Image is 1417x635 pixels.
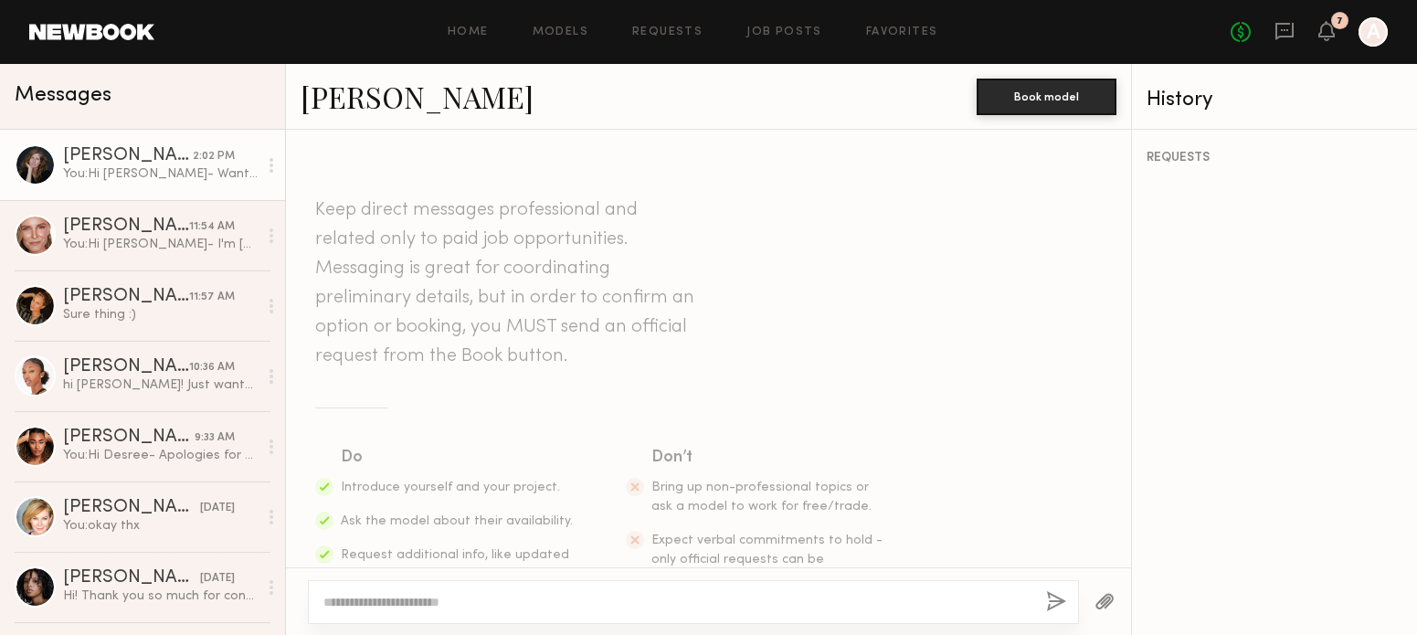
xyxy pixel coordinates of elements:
[63,165,258,183] div: You: Hi [PERSON_NAME]- Wanted to check-in if you were still interested?
[189,218,235,236] div: 11:54 AM
[63,499,200,517] div: [PERSON_NAME]
[651,482,872,513] span: Bring up non-professional topics or ask a model to work for free/trade.
[448,26,489,38] a: Home
[63,217,189,236] div: [PERSON_NAME]
[193,148,235,165] div: 2:02 PM
[1359,17,1388,47] a: A
[977,79,1116,115] button: Book model
[301,77,534,116] a: [PERSON_NAME]
[15,85,111,106] span: Messages
[1147,90,1402,111] div: History
[746,26,822,38] a: Job Posts
[341,549,569,599] span: Request additional info, like updated digitals, relevant experience, other skills, etc.
[651,445,885,471] div: Don’t
[189,289,235,306] div: 11:57 AM
[189,359,235,376] div: 10:36 AM
[63,569,200,587] div: [PERSON_NAME]
[341,445,575,471] div: Do
[977,88,1116,103] a: Book model
[1147,152,1402,164] div: REQUESTS
[200,500,235,517] div: [DATE]
[1337,16,1343,26] div: 7
[533,26,588,38] a: Models
[63,306,258,323] div: Sure thing :)
[200,570,235,587] div: [DATE]
[63,376,258,394] div: hi [PERSON_NAME]! Just wanted to check in about our meeting. Is there a link that I should have t...
[315,196,699,371] header: Keep direct messages professional and related only to paid job opportunities. Messaging is great ...
[63,358,189,376] div: [PERSON_NAME]
[866,26,938,38] a: Favorites
[63,147,193,165] div: [PERSON_NAME]
[632,26,703,38] a: Requests
[651,534,883,585] span: Expect verbal commitments to hold - only official requests can be enforced.
[63,236,258,253] div: You: Hi [PERSON_NAME]- I'm [PERSON_NAME] and I'm a producer for a digital marketing agency. We ha...
[195,429,235,447] div: 9:33 AM
[63,447,258,464] div: You: Hi Desree- Apologies for the delay, the client has gone a different direction - we'll keep y...
[341,482,560,493] span: Introduce yourself and your project.
[63,288,189,306] div: [PERSON_NAME]
[63,429,195,447] div: [PERSON_NAME]
[63,517,258,534] div: You: okay thx
[63,587,258,605] div: Hi! Thank you so much for contacting me, I truly appreciate the consideration! Unfortunately, I’m...
[341,515,573,527] span: Ask the model about their availability.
